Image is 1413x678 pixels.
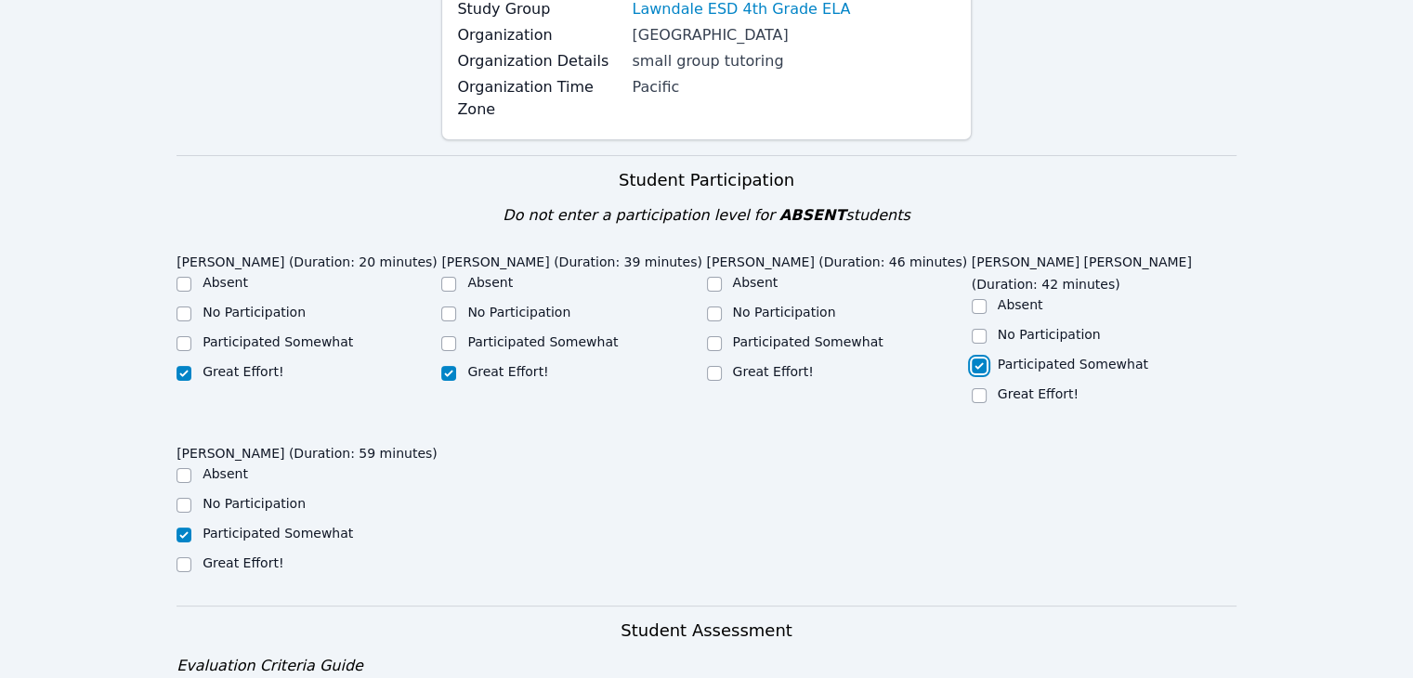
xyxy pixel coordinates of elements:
label: Participated Somewhat [998,357,1148,372]
legend: [PERSON_NAME] (Duration: 59 minutes) [177,437,438,464]
label: Great Effort! [203,364,283,379]
label: Organization Time Zone [457,76,621,121]
label: Participated Somewhat [203,334,353,349]
label: Absent [203,275,248,290]
div: [GEOGRAPHIC_DATA] [632,24,955,46]
label: No Participation [203,496,306,511]
h3: Student Assessment [177,618,1236,644]
legend: [PERSON_NAME] (Duration: 20 minutes) [177,245,438,273]
label: No Participation [998,327,1101,342]
label: Absent [733,275,778,290]
label: Great Effort! [733,364,814,379]
label: No Participation [203,305,306,319]
label: Organization [457,24,621,46]
div: Do not enter a participation level for students [177,204,1236,227]
label: Participated Somewhat [467,334,618,349]
label: Organization Details [457,50,621,72]
legend: [PERSON_NAME] (Duration: 39 minutes) [441,245,702,273]
label: Great Effort! [203,555,283,570]
legend: [PERSON_NAME] [PERSON_NAME] (Duration: 42 minutes) [972,245,1236,295]
label: Absent [467,275,513,290]
legend: [PERSON_NAME] (Duration: 46 minutes) [707,245,968,273]
span: ABSENT [779,206,845,224]
label: Absent [203,466,248,481]
h3: Student Participation [177,167,1236,193]
div: small group tutoring [632,50,955,72]
label: No Participation [733,305,836,319]
div: Evaluation Criteria Guide [177,655,1236,677]
label: Great Effort! [467,364,548,379]
label: Great Effort! [998,386,1079,401]
label: Absent [998,297,1043,312]
div: Pacific [632,76,955,98]
label: Participated Somewhat [203,526,353,541]
label: No Participation [467,305,570,319]
label: Participated Somewhat [733,334,883,349]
